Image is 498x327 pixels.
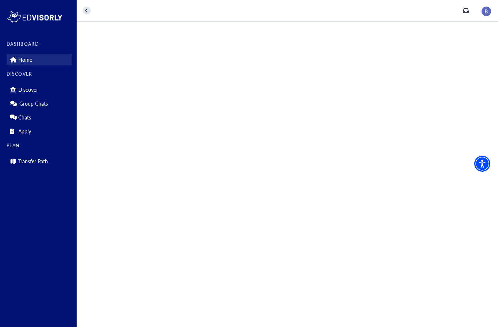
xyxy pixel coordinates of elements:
div: Accessibility Menu [474,156,490,172]
div: Home [7,54,72,65]
label: DASHBOARD [7,42,72,47]
p: Chats [18,114,31,121]
div: Group Chats [7,98,72,109]
p: Discover [18,87,38,93]
img: logo [7,9,63,24]
p: Group Chats [19,100,48,107]
div: Chats [7,111,72,123]
button: home [83,7,91,15]
div: Discover [7,84,72,95]
img: image [482,7,491,16]
label: PLAN [7,143,72,148]
p: Apply [18,128,31,134]
a: inbox [463,8,469,14]
div: Transfer Path [7,155,72,167]
p: Transfer Path [18,158,48,164]
div: Apply [7,125,72,137]
p: Home [18,57,32,63]
label: DISCOVER [7,72,72,77]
